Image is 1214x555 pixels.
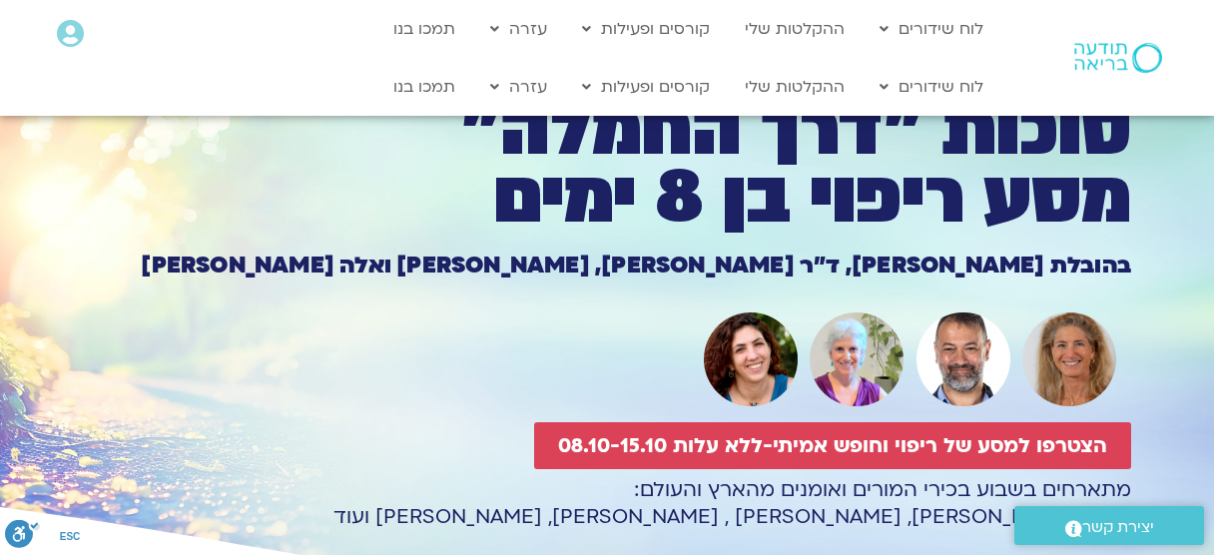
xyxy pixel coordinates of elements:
a: קורסים ופעילות [572,10,720,48]
a: תמכו בנו [383,68,465,106]
a: ההקלטות שלי [735,68,855,106]
p: מתארחים בשבוע בכירי המורים ואומנים מהארץ והעולם: פרופ׳ [PERSON_NAME], [PERSON_NAME] , [PERSON_NAM... [83,476,1131,530]
a: לוח שידורים [870,68,993,106]
a: הצטרפו למסע של ריפוי וחופש אמיתי-ללא עלות 08.10-15.10 [534,422,1131,469]
a: יצירת קשר [1014,506,1204,545]
a: עזרה [480,68,557,106]
a: קורסים ופעילות [572,68,720,106]
a: ההקלטות שלי [735,10,855,48]
span: יצירת קשר [1082,514,1154,541]
a: עזרה [480,10,557,48]
h1: בהובלת [PERSON_NAME], ד״ר [PERSON_NAME], [PERSON_NAME] ואלה [PERSON_NAME] [83,255,1131,277]
img: תודעה בריאה [1074,43,1162,73]
a: לוח שידורים [870,10,993,48]
span: הצטרפו למסע של ריפוי וחופש אמיתי-ללא עלות 08.10-15.10 [558,434,1107,457]
a: תמכו בנו [383,10,465,48]
h1: סוכות ״דרך החמלה״ מסע ריפוי בן 8 ימים [83,97,1131,233]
